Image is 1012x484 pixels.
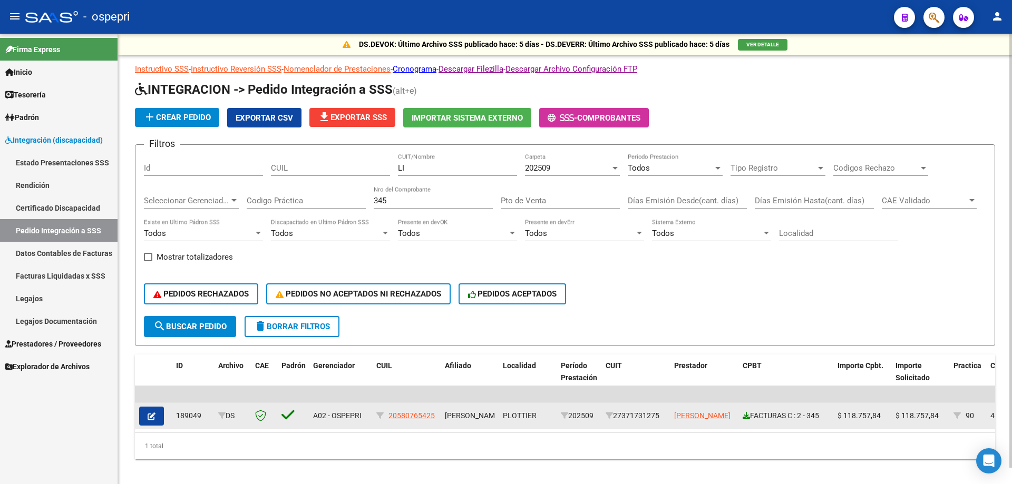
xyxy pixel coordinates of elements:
[135,433,995,459] div: 1 total
[176,410,210,422] div: 189049
[561,361,597,382] span: Período Prestación
[743,361,762,370] span: CPBT
[318,113,387,122] span: Exportar SSS
[606,361,622,370] span: CUIT
[991,10,1004,23] mat-icon: person
[746,42,779,47] span: VER DETALLE
[144,316,236,337] button: Buscar Pedido
[218,410,247,422] div: DS
[838,361,883,370] span: Importe Cpbt.
[403,108,531,127] button: Importar Sistema Externo
[251,354,277,401] datatable-header-cell: CAE
[157,251,233,263] span: Mostrar totalizadores
[896,411,939,420] span: $ 118.757,84
[135,63,995,75] p: - - - - -
[313,411,362,420] span: A02 - OSPEPRI
[5,361,90,372] span: Explorador de Archivos
[966,411,974,420] span: 90
[525,163,550,173] span: 202509
[372,354,441,401] datatable-header-cell: CUIL
[227,108,301,127] button: Exportar CSV
[393,86,417,96] span: (alt+e)
[670,354,738,401] datatable-header-cell: Prestador
[5,112,39,123] span: Padrón
[143,111,156,123] mat-icon: add
[284,64,391,74] a: Nomenclador de Prestaciones
[359,38,729,50] p: DS.DEVOK: Último Archivo SSS publicado hace: 5 días - DS.DEVERR: Último Archivo SSS publicado hac...
[412,113,523,123] span: Importar Sistema Externo
[674,411,731,420] span: [PERSON_NAME]
[277,354,309,401] datatable-header-cell: Padrón
[144,136,180,151] h3: Filtros
[255,361,269,370] span: CAE
[833,163,919,173] span: Codigos Rechazo
[601,354,670,401] datatable-header-cell: CUIT
[135,64,189,74] a: Instructivo SSS
[628,163,650,173] span: Todos
[738,39,787,51] button: VER DETALLE
[5,66,32,78] span: Inicio
[309,108,395,127] button: Exportar SSS
[281,361,306,370] span: Padrón
[8,10,21,23] mat-icon: menu
[143,113,211,122] span: Crear Pedido
[398,229,420,238] span: Todos
[738,354,833,401] datatable-header-cell: CPBT
[153,322,227,331] span: Buscar Pedido
[439,64,503,74] a: Descargar Filezilla
[236,113,293,123] span: Exportar CSV
[153,289,249,299] span: PEDIDOS RECHAZADOS
[5,89,46,101] span: Tesorería
[214,354,251,401] datatable-header-cell: Archivo
[503,411,537,420] span: PLOTTIER
[245,316,339,337] button: Borrar Filtros
[838,411,881,420] span: $ 118.757,84
[144,229,166,238] span: Todos
[144,196,229,205] span: Seleccionar Gerenciador
[833,354,891,401] datatable-header-cell: Importe Cpbt.
[441,354,499,401] datatable-header-cell: Afiliado
[548,113,577,123] span: -
[949,354,986,401] datatable-header-cell: Practica
[266,283,451,304] button: PEDIDOS NO ACEPTADOS NI RECHAZADOS
[503,361,536,370] span: Localidad
[882,196,967,205] span: CAE Validado
[539,108,649,127] button: -Comprobantes
[896,361,930,382] span: Importe Solicitado
[459,283,567,304] button: PEDIDOS ACEPTADOS
[561,410,597,422] div: 202509
[445,411,501,420] span: [PERSON_NAME]
[5,338,101,350] span: Prestadores / Proveedores
[135,108,219,127] button: Crear Pedido
[5,44,60,55] span: Firma Express
[606,410,666,422] div: 27371731275
[276,289,441,299] span: PEDIDOS NO ACEPTADOS NI RECHAZADOS
[525,229,547,238] span: Todos
[309,354,372,401] datatable-header-cell: Gerenciador
[891,354,949,401] datatable-header-cell: Importe Solicitado
[83,5,130,28] span: - ospepri
[191,64,281,74] a: Instructivo Reversión SSS
[218,361,244,370] span: Archivo
[393,64,436,74] a: Cronograma
[557,354,601,401] datatable-header-cell: Período Prestación
[135,82,393,97] span: INTEGRACION -> Pedido Integración a SSS
[674,361,707,370] span: Prestador
[254,322,330,331] span: Borrar Filtros
[271,229,293,238] span: Todos
[313,361,355,370] span: Gerenciador
[468,289,557,299] span: PEDIDOS ACEPTADOS
[445,361,471,370] span: Afiliado
[743,410,829,422] div: FACTURAS C : 2 - 345
[953,361,981,370] span: Practica
[254,320,267,332] mat-icon: delete
[499,354,557,401] datatable-header-cell: Localidad
[505,64,637,74] a: Descargar Archivo Configuración FTP
[990,411,995,420] span: 4
[731,163,816,173] span: Tipo Registro
[176,361,183,370] span: ID
[144,283,258,304] button: PEDIDOS RECHAZADOS
[577,113,640,123] span: Comprobantes
[376,361,392,370] span: CUIL
[388,411,435,420] span: 20580765425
